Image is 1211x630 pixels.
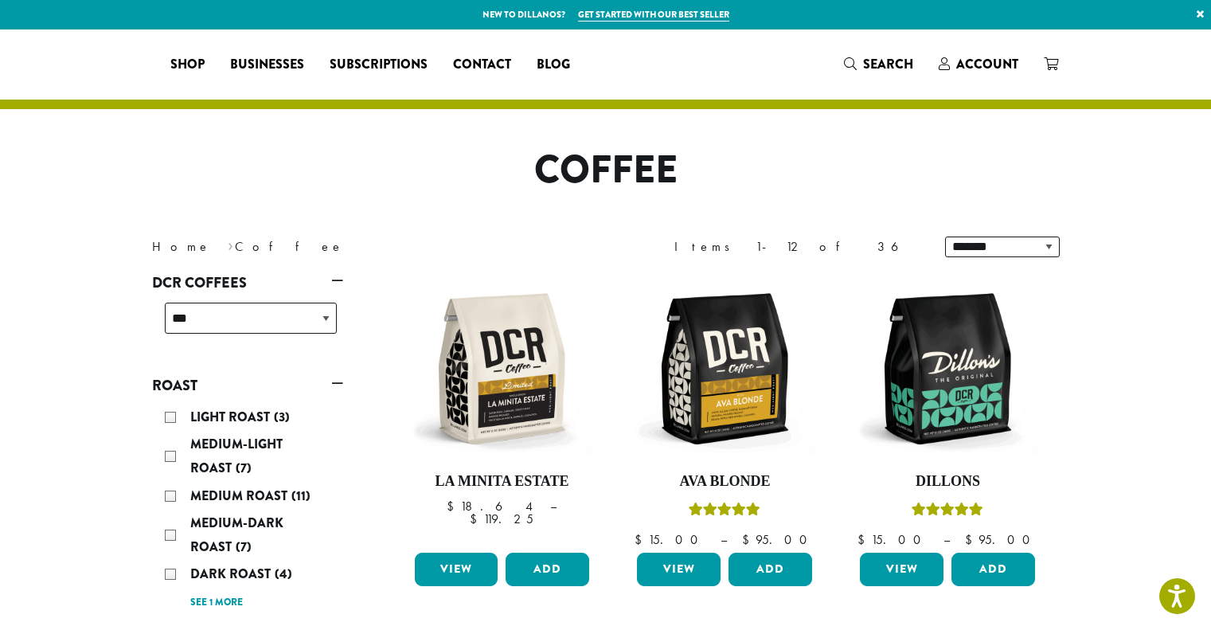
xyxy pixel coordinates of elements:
[550,498,557,515] span: –
[857,531,928,548] bdi: 15.00
[506,553,589,586] button: Add
[856,277,1039,460] img: DCR-12oz-Dillons-Stock-scaled.png
[152,237,582,256] nav: Breadcrumb
[965,531,979,548] span: $
[152,372,343,399] a: Roast
[152,296,343,353] div: DCR Coffees
[578,8,729,22] a: Get started with our best seller
[190,487,291,505] span: Medium Roast
[190,435,283,477] span: Medium-Light Roast
[470,511,533,527] bdi: 119.25
[637,553,721,586] a: View
[158,52,217,77] a: Shop
[410,277,593,460] img: DCR-12oz-La-Minita-Estate-Stock-scaled.png
[152,238,211,255] a: Home
[860,553,943,586] a: View
[275,565,292,583] span: (4)
[633,473,816,491] h4: Ava Blonde
[415,553,498,586] a: View
[140,147,1072,194] h1: Coffee
[537,55,570,75] span: Blog
[721,531,727,548] span: –
[951,553,1035,586] button: Add
[447,498,535,515] bdi: 18.64
[857,531,871,548] span: $
[228,232,233,256] span: ›
[170,55,205,75] span: Shop
[956,55,1018,73] span: Account
[152,269,343,296] a: DCR Coffees
[742,531,756,548] span: $
[965,531,1037,548] bdi: 95.00
[742,531,814,548] bdi: 95.00
[635,531,705,548] bdi: 15.00
[453,55,511,75] span: Contact
[190,408,274,426] span: Light Roast
[856,277,1039,546] a: DillonsRated 5.00 out of 5
[190,514,283,556] span: Medium-Dark Roast
[291,487,311,505] span: (11)
[411,277,594,546] a: La Minita Estate
[236,538,252,556] span: (7)
[856,473,1039,491] h4: Dillons
[689,500,760,524] div: Rated 5.00 out of 5
[831,51,926,77] a: Search
[943,531,950,548] span: –
[190,595,243,611] a: See 1 more
[674,237,921,256] div: Items 1-12 of 36
[863,55,913,73] span: Search
[635,531,648,548] span: $
[411,473,594,491] h4: La Minita Estate
[912,500,983,524] div: Rated 5.00 out of 5
[447,498,460,515] span: $
[729,553,812,586] button: Add
[152,399,343,620] div: Roast
[274,408,290,426] span: (3)
[470,511,483,527] span: $
[633,277,816,460] img: DCR-12oz-Ava-Blonde-Stock-scaled.png
[230,55,304,75] span: Businesses
[236,459,252,477] span: (7)
[190,565,275,583] span: Dark Roast
[633,277,816,546] a: Ava BlondeRated 5.00 out of 5
[330,55,428,75] span: Subscriptions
